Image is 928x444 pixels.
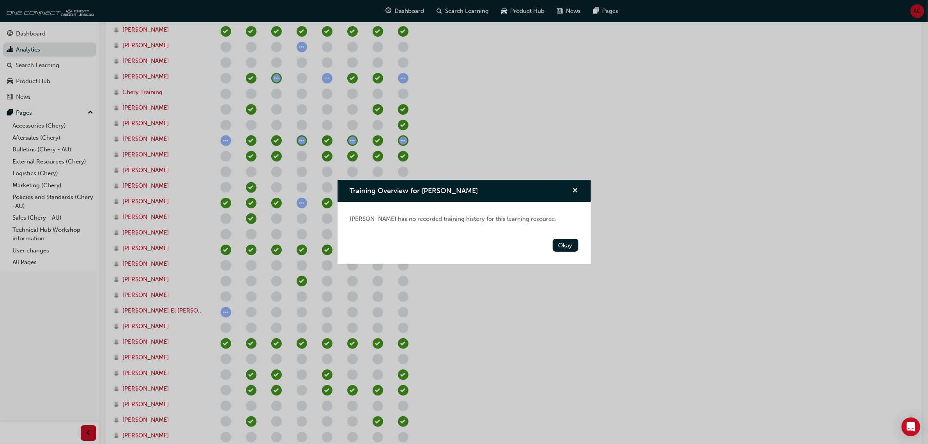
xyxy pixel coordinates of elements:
button: cross-icon [573,186,578,196]
div: Open Intercom Messenger [901,417,920,436]
span: cross-icon [573,188,578,195]
div: [PERSON_NAME] has no recorded training history for this learning resource. [350,215,578,224]
button: Okay [553,239,578,252]
div: Training Overview for Jeremy Scott [338,180,591,264]
span: Training Overview for [PERSON_NAME] [350,186,478,195]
